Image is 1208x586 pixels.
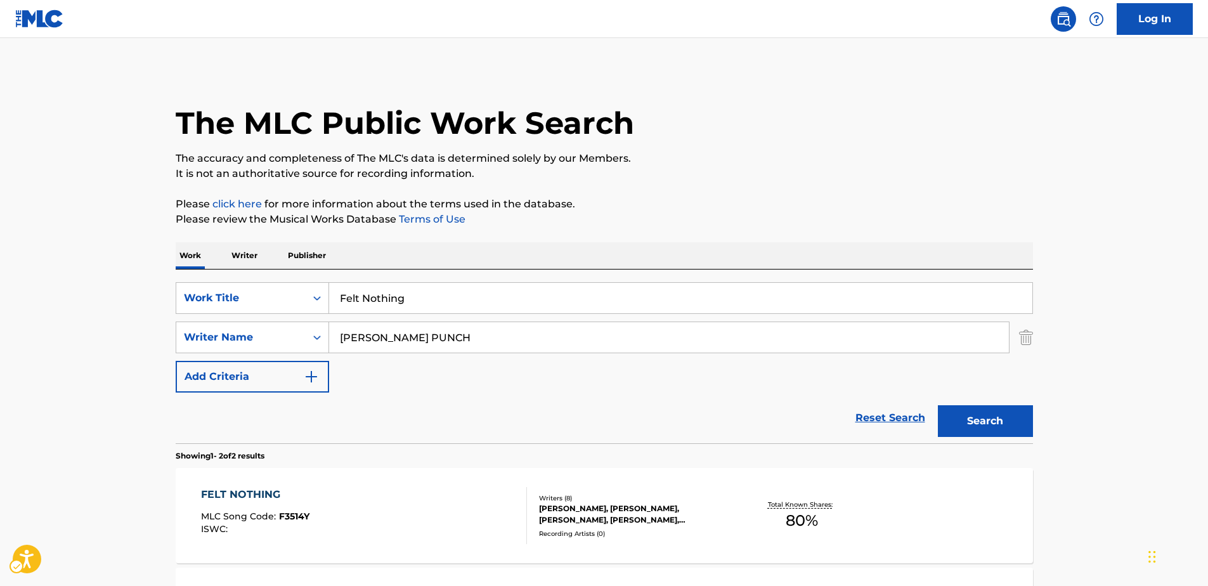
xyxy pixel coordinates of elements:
img: Delete Criterion [1019,322,1033,353]
span: F3514Y [279,511,309,522]
img: help [1089,11,1104,27]
span: ISWC : [201,523,231,535]
h1: The MLC Public Work Search [176,104,634,142]
div: Drag [1148,538,1156,576]
input: Search... [329,322,1009,353]
img: 9d2ae6d4665cec9f34b9.svg [304,369,319,384]
p: Please for more information about the terms used in the database. [176,197,1033,212]
div: Chat Widget [1145,525,1208,586]
a: click here [212,198,262,210]
p: The accuracy and completeness of The MLC's data is determined solely by our Members. [176,151,1033,166]
form: Search Form [176,282,1033,443]
div: Writer Name [184,330,298,345]
p: Work [176,242,205,269]
a: Log In [1117,3,1193,35]
div: FELT NOTHING [201,487,309,502]
p: It is not an authoritative source for recording information. [176,166,1033,181]
p: Writer [228,242,261,269]
div: Writers ( 8 ) [539,493,731,503]
div: Recording Artists ( 0 ) [539,529,731,538]
p: Showing 1 - 2 of 2 results [176,450,264,462]
span: MLC Song Code : [201,511,279,522]
p: Please review the Musical Works Database [176,212,1033,227]
p: Total Known Shares: [768,500,836,509]
div: [PERSON_NAME], [PERSON_NAME], [PERSON_NAME], [PERSON_NAME], [PERSON_NAME], [PERSON_NAME] PUNCH, [... [539,503,731,526]
a: Terms of Use [396,213,465,225]
input: Search... [329,283,1032,313]
a: FELT NOTHINGMLC Song Code:F3514YISWC:Writers (8)[PERSON_NAME], [PERSON_NAME], [PERSON_NAME], [PER... [176,468,1033,563]
img: search [1056,11,1071,27]
img: MLC Logo [15,10,64,28]
span: 80 % [786,509,818,532]
div: Work Title [184,290,298,306]
button: Add Criteria [176,361,329,393]
a: Reset Search [849,404,932,432]
button: Search [938,405,1033,437]
iframe: Hubspot Iframe [1145,525,1208,586]
p: Publisher [284,242,330,269]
